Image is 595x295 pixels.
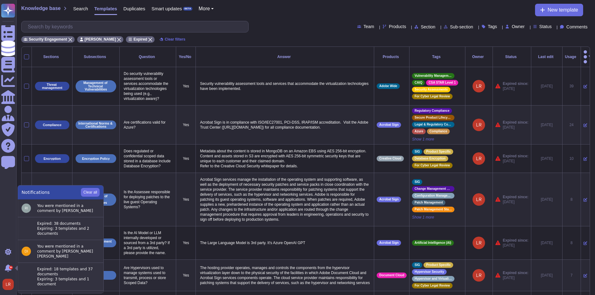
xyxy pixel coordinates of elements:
[565,156,578,161] div: 10
[414,277,452,280] span: Hypervisor and Virtualization Security
[179,273,193,278] p: Yes
[548,7,578,12] span: New template
[198,175,371,224] p: Acrobat Sign services manage the installation of the operating system and supporting software, as...
[25,21,248,32] input: Search by keywords
[22,189,50,195] span: Notifications
[534,197,560,202] div: [DATE]
[133,37,147,41] span: Expired
[199,6,210,11] span: More
[81,188,100,197] button: Clear all
[198,118,371,131] p: Acrobat Sign is in compliance with ISO/IEC27001, PCI-DSS, IRAP/ISM accreditation. Visit the Adobe...
[473,152,485,165] img: user
[503,238,528,243] span: Expired since:
[34,55,70,59] div: Sections
[122,147,173,170] p: Does regulated or confidential scoped data stored in a database include Database Encryption?
[179,84,193,89] p: Yes
[503,243,528,248] span: [DATE]
[539,24,552,29] span: Status
[565,273,578,278] div: 7
[122,229,173,257] p: Is the AI Model or LLM internally developed or sourced from a 3rd party? If a 3rd party is utiliz...
[78,122,114,128] p: International Norms & Certifications
[503,194,528,199] span: Expired since:
[414,164,450,167] span: For Cyber Legal Review
[412,215,463,220] span: Show 1 more
[44,157,61,160] p: Encryption
[165,37,185,41] span: Clear filters
[503,154,528,159] span: Expired since:
[414,284,450,287] span: For Cyber Legal Review
[503,86,528,91] span: [DATE]
[414,208,452,211] span: Patch Management Standard
[503,275,528,280] span: [DATE]
[37,267,100,287] div: Expired: 18 templates and 37 documents Expiring: 3 templates and 1 document
[503,81,528,86] span: Expired since:
[18,199,103,217] button: userYou were mentioned in a comment by [PERSON_NAME]
[429,81,456,84] span: CSA STAR Level 1
[379,123,399,126] span: Acrobat Sign
[37,244,100,259] div: You were mentioned in a comment by [PERSON_NAME] [PERSON_NAME]
[473,269,485,282] img: user
[414,270,444,273] span: Hypervisor Security
[503,125,528,130] span: [DATE]
[534,122,560,127] div: [DATE]
[414,180,420,184] span: SIG
[414,74,452,77] span: Vulnerability Management Standard
[179,122,193,127] p: Yes
[18,217,103,240] button: Expired: 38 documentsExpiring: 3 templates and 2 documents
[565,122,578,127] div: 24
[534,240,560,245] div: [DATE]
[198,147,371,170] p: Metadata about the content is stored in MongoDB on an Amazon EBS using AES 256-bit encryption. Co...
[43,123,62,127] p: Compliance
[565,197,578,202] div: 8
[534,84,560,89] div: [DATE]
[414,116,452,119] span: Secure Product Lifecycle Standard
[198,239,371,247] p: The Large Language Model is 3rd party. It's Azure OpenAI GPT
[473,119,485,131] img: user
[473,193,485,206] img: user
[82,157,110,160] p: Encryption Policy
[414,95,450,98] span: For Cyber Legal Review
[379,157,401,160] span: Creative Cloud
[94,6,117,11] span: Templates
[412,55,463,59] div: Tags
[364,24,374,29] span: Team
[565,240,578,245] div: 8
[426,263,451,267] span: Product Specific
[473,80,485,92] img: user
[179,240,193,245] p: Yes
[379,241,399,244] span: Acrobat Sign
[22,247,31,256] img: user
[123,6,145,11] span: Duplicates
[179,197,193,202] p: Yes
[21,6,61,11] span: Knowledge base
[429,130,447,133] span: Compliance
[198,264,371,287] p: The hosting provider operates, manages and controls the components from the hypervisor virtualiza...
[179,156,193,161] p: Yes
[122,55,173,59] div: Question
[503,120,528,125] span: Expired since:
[488,24,497,29] span: Tags
[73,6,88,11] span: Search
[414,201,443,204] span: Patch Management
[414,109,449,112] span: Regulatory Compliance
[379,198,399,201] span: Acrobat Sign
[78,81,114,91] p: Management of Technical Vulnerabilities
[534,55,560,59] div: Last edit
[2,279,14,290] img: user
[534,156,560,161] div: [DATE]
[37,203,100,213] div: You were mentioned in a comment by [PERSON_NAME]
[37,83,67,90] p: Threat management
[566,25,588,29] span: Comments
[179,55,193,59] div: Yes/No
[495,55,528,59] div: Status
[414,263,420,267] span: SIG
[468,55,490,59] div: Owner
[414,150,420,153] span: SIG
[379,85,397,88] span: Adobe Wide
[198,55,371,59] div: Answer
[426,150,451,153] span: Product Specific
[534,273,560,278] div: [DATE]
[565,55,578,59] div: Usage
[414,187,452,190] span: Change Management Standard
[512,24,524,29] span: Owner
